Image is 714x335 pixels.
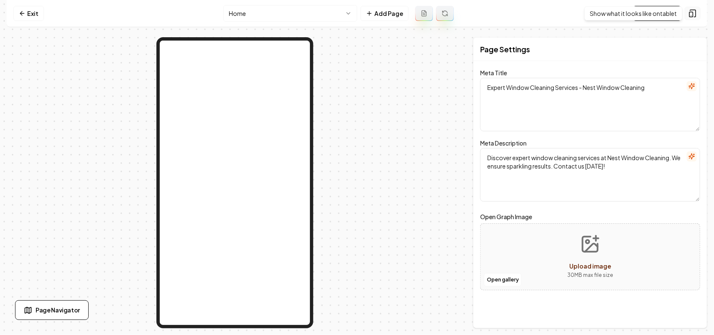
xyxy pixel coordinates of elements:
button: Add Page [361,6,409,21]
button: Regenerate page [436,6,454,21]
span: Page Navigator [36,306,80,315]
button: Page Navigator [15,300,89,320]
a: Visit Page [633,6,681,21]
p: 30 MB max file size [567,271,613,279]
h2: Page Settings [480,43,530,55]
button: Open gallery [484,273,522,286]
span: Upload image [569,262,611,270]
button: Upload image [560,228,620,286]
div: Show what it looks like on tablet [585,6,683,20]
button: Add admin page prompt [415,6,433,21]
label: Meta Title [480,69,507,77]
label: Open Graph Image [480,212,700,222]
label: Meta Description [480,139,527,147]
a: Exit [13,6,44,21]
